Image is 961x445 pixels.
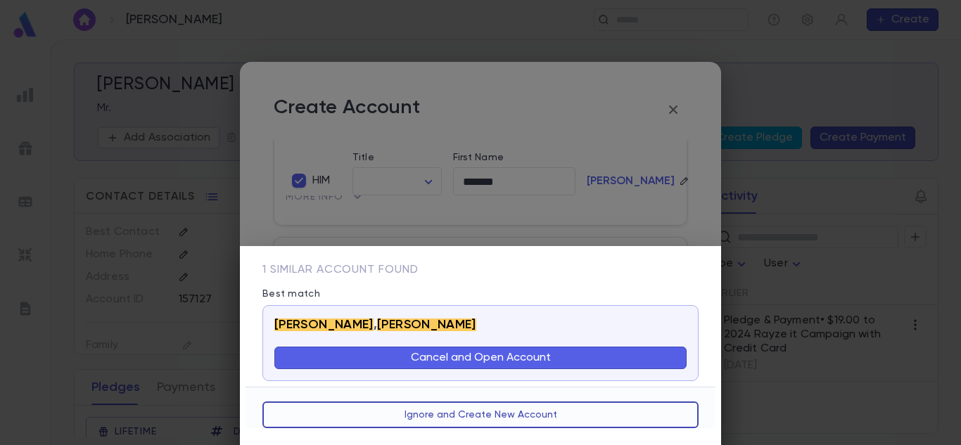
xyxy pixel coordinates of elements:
span: , [274,317,476,333]
mark: [PERSON_NAME] [274,318,374,331]
p: Best match [262,288,699,305]
button: Cancel and Open Account [274,347,687,369]
span: 1 similar account found [262,264,419,276]
button: Ignore and Create New Account [262,401,699,428]
mark: [PERSON_NAME] [377,318,476,331]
